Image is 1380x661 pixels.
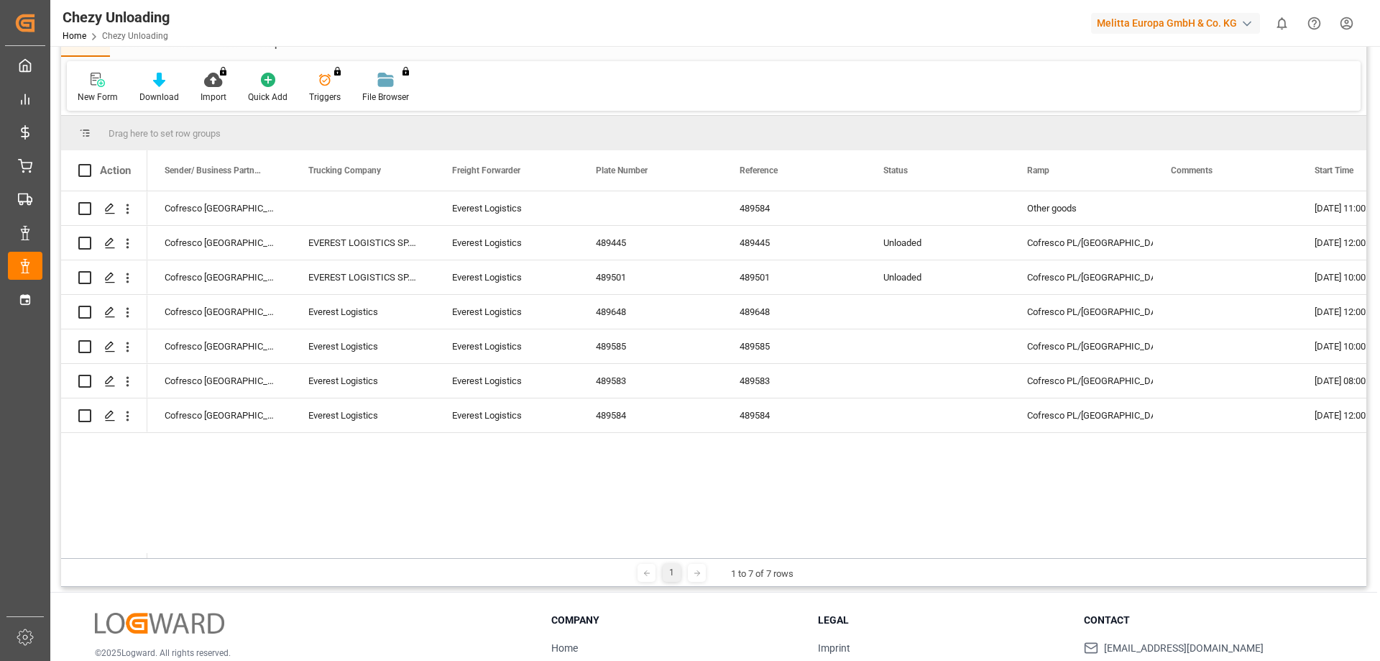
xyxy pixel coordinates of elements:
[596,165,648,175] span: Plate Number
[452,365,561,398] div: Everest Logistics
[147,260,291,294] div: Cofresco [GEOGRAPHIC_DATA]
[551,642,578,654] a: Home
[579,364,722,398] div: 489583
[61,329,147,364] div: Press SPACE to select this row.
[452,261,561,294] div: Everest Logistics
[883,261,993,294] div: Unloaded
[1027,365,1136,398] div: Cofresco PL/[GEOGRAPHIC_DATA]
[722,398,866,432] div: 489584
[731,567,793,581] div: 1 to 7 of 7 rows
[1084,613,1333,628] h3: Contact
[1298,7,1330,40] button: Help Center
[1027,330,1136,363] div: Cofresco PL/[GEOGRAPHIC_DATA]
[722,364,866,398] div: 489583
[147,226,291,260] div: Cofresco [GEOGRAPHIC_DATA]
[722,226,866,260] div: 489445
[452,192,561,225] div: Everest Logistics
[100,164,131,177] div: Action
[61,295,147,329] div: Press SPACE to select this row.
[579,329,722,363] div: 489585
[722,329,866,363] div: 489585
[63,6,170,28] div: Chezy Unloading
[818,613,1067,628] h3: Legal
[291,260,435,294] div: EVEREST LOGISTICS SP. Z O.O.
[722,260,866,294] div: 489501
[452,227,561,260] div: Everest Logistics
[147,329,291,363] div: Cofresco [GEOGRAPHIC_DATA]
[291,295,435,329] div: Everest Logistics
[165,165,261,175] span: Sender/ Business Partner
[78,91,118,104] div: New Form
[95,647,515,660] p: © 2025 Logward. All rights reserved.
[147,398,291,432] div: Cofresco [GEOGRAPHIC_DATA]
[147,364,291,398] div: Cofresco [GEOGRAPHIC_DATA]
[663,564,681,582] div: 1
[452,296,561,329] div: Everest Logistics
[579,398,722,432] div: 489584
[1027,261,1136,294] div: Cofresco PL/[GEOGRAPHIC_DATA]
[308,165,381,175] span: Trucking Company
[452,165,520,175] span: Freight Forwarder
[61,191,147,226] div: Press SPACE to select this row.
[579,226,722,260] div: 489445
[1091,13,1260,34] div: Melitta Europa GmbH & Co. KG
[1027,399,1136,432] div: Cofresco PL/[GEOGRAPHIC_DATA]
[61,364,147,398] div: Press SPACE to select this row.
[1027,192,1136,225] div: Other goods
[722,191,866,225] div: 489584
[452,330,561,363] div: Everest Logistics
[61,260,147,295] div: Press SPACE to select this row.
[1104,641,1264,656] span: [EMAIL_ADDRESS][DOMAIN_NAME]
[883,165,908,175] span: Status
[1027,165,1049,175] span: Ramp
[147,295,291,329] div: Cofresco [GEOGRAPHIC_DATA]
[1091,9,1266,37] button: Melitta Europa GmbH & Co. KG
[1171,165,1213,175] span: Comments
[147,191,291,225] div: Cofresco [GEOGRAPHIC_DATA]
[109,128,221,139] span: Drag here to set row groups
[291,226,435,260] div: EVEREST LOGISTICS SP. Z O.O.
[818,642,850,654] a: Imprint
[883,227,993,260] div: Unloaded
[1027,296,1136,329] div: Cofresco PL/[GEOGRAPHIC_DATA]
[452,399,561,432] div: Everest Logistics
[579,295,722,329] div: 489648
[291,364,435,398] div: Everest Logistics
[1027,227,1136,260] div: Cofresco PL/[GEOGRAPHIC_DATA]
[61,226,147,260] div: Press SPACE to select this row.
[291,398,435,432] div: Everest Logistics
[61,398,147,433] div: Press SPACE to select this row.
[1266,7,1298,40] button: show 0 new notifications
[248,91,287,104] div: Quick Add
[63,31,86,41] a: Home
[1315,165,1353,175] span: Start Time
[139,91,179,104] div: Download
[95,613,224,634] img: Logward Logo
[722,295,866,329] div: 489648
[740,165,778,175] span: Reference
[551,613,800,628] h3: Company
[579,260,722,294] div: 489501
[291,329,435,363] div: Everest Logistics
